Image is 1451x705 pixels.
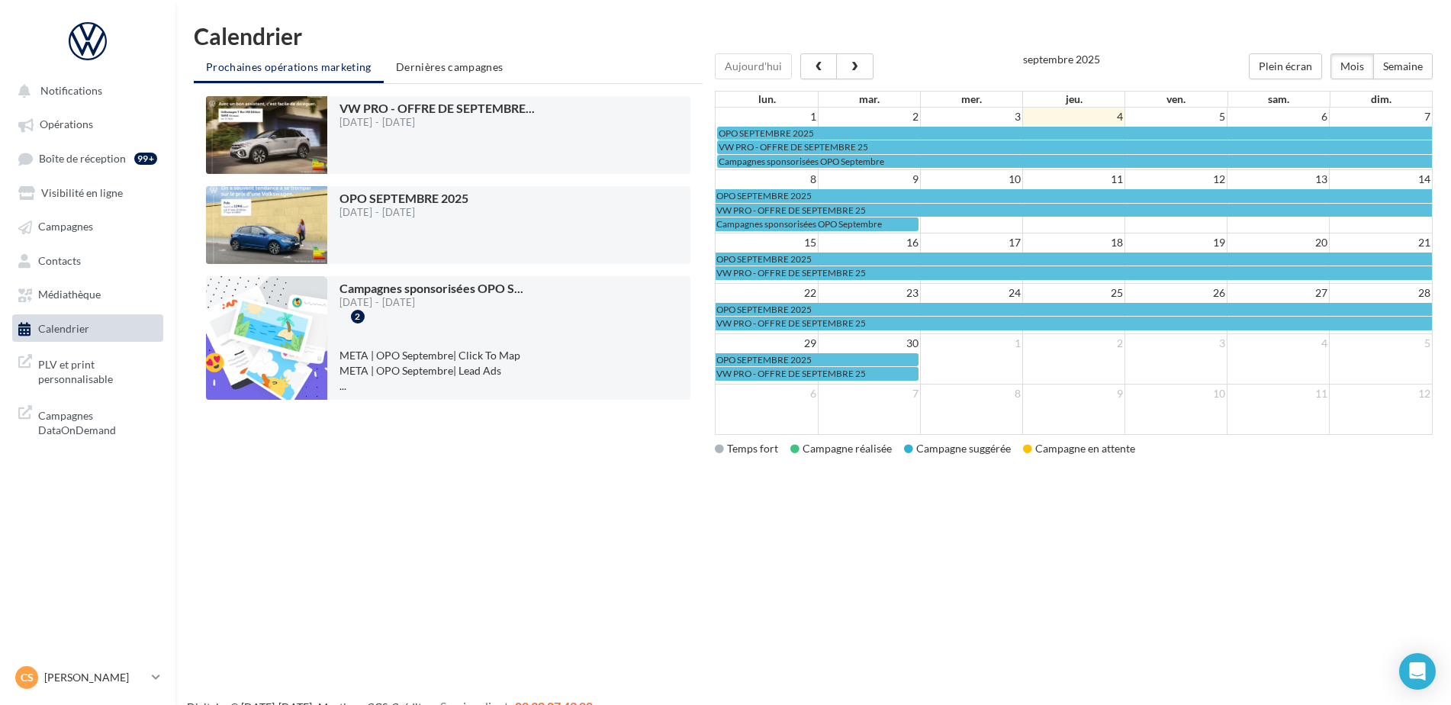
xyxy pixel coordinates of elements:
[1249,53,1322,79] button: Plein écran
[38,288,101,301] span: Médiathèque
[9,280,166,307] a: Médiathèque
[41,186,123,199] span: Visibilité en ligne
[526,101,535,115] span: ...
[921,384,1023,403] td: 8
[1125,384,1227,403] td: 10
[719,156,884,167] span: Campagnes sponsorisées OPO Septembre
[715,53,792,79] button: Aujourd'hui
[716,317,866,329] span: VW PRO - OFFRE DE SEPTEMBRE 25
[921,333,1023,352] td: 1
[716,283,818,302] td: 22
[1023,170,1125,189] td: 11
[339,101,535,115] span: VW PRO - OFFRE DE SEPTEMBRE
[716,233,818,252] td: 15
[1227,170,1330,189] td: 13
[1023,333,1125,352] td: 2
[38,405,157,438] span: Campagnes DataOnDemand
[716,367,919,380] a: VW PRO - OFFRE DE SEPTEMBRE 25
[716,92,818,107] th: lun.
[818,384,920,403] td: 7
[38,221,93,233] span: Campagnes
[514,281,523,295] span: ...
[818,283,920,302] td: 23
[1330,333,1432,352] td: 5
[12,663,163,692] a: CS [PERSON_NAME]
[921,170,1023,189] td: 10
[716,170,818,189] td: 8
[921,283,1023,302] td: 24
[9,246,166,274] a: Contacts
[1330,283,1432,302] td: 28
[9,110,166,137] a: Opérations
[1330,170,1432,189] td: 14
[818,92,920,107] th: mar.
[716,267,866,278] span: VW PRO - OFFRE DE SEPTEMBRE 25
[1330,108,1432,126] td: 7
[717,140,1432,153] a: VW PRO - OFFRE DE SEPTEMBRE 25
[716,217,919,230] a: Campagnes sponsorisées OPO Septembre
[339,379,346,392] span: ...
[9,76,160,104] button: Notifications
[21,670,34,685] span: CS
[396,60,504,73] span: Dernières campagnes
[716,266,1432,279] a: VW PRO - OFFRE DE SEPTEMBRE 25
[715,441,778,456] div: Temps fort
[904,441,1011,456] div: Campagne suggérée
[716,304,812,315] span: OPO SEPTEMBRE 2025
[9,399,166,444] a: Campagnes DataOnDemand
[1023,92,1125,107] th: jeu.
[351,310,365,324] div: 2
[1330,384,1432,403] td: 12
[818,333,920,352] td: 30
[716,384,818,403] td: 6
[339,281,523,295] span: Campagnes sponsorisées OPO S
[1227,92,1330,107] th: sam.
[1227,283,1330,302] td: 27
[1125,92,1227,107] th: ven.
[818,108,920,126] td: 2
[716,353,919,366] a: OPO SEPTEMBRE 2025
[921,92,1023,107] th: mer.
[339,208,468,217] div: [DATE] - [DATE]
[719,141,868,153] span: VW PRO - OFFRE DE SEPTEMBRE 25
[716,204,1432,217] a: VW PRO - OFFRE DE SEPTEMBRE 25
[1125,233,1227,252] td: 19
[1125,333,1227,352] td: 3
[716,317,1432,330] a: VW PRO - OFFRE DE SEPTEMBRE 25
[716,333,818,352] td: 29
[1023,233,1125,252] td: 18
[1023,384,1125,403] td: 9
[9,144,166,172] a: Boîte de réception99+
[716,253,1432,266] a: OPO SEPTEMBRE 2025
[1227,333,1330,352] td: 4
[716,189,1432,202] a: OPO SEPTEMBRE 2025
[716,354,812,365] span: OPO SEPTEMBRE 2025
[339,298,523,307] div: [DATE] - [DATE]
[1023,441,1135,456] div: Campagne en attente
[40,84,102,97] span: Notifications
[38,354,157,387] span: PLV et print personnalisable
[1399,653,1436,690] div: Open Intercom Messenger
[38,254,81,267] span: Contacts
[339,117,535,127] div: [DATE] - [DATE]
[40,118,93,131] span: Opérations
[339,363,678,378] li: META | OPO Septembre| Lead Ads
[339,191,468,205] span: OPO SEPTEMBRE 2025
[921,233,1023,252] td: 17
[716,108,818,126] td: 1
[134,153,157,165] div: 99+
[717,155,1432,168] a: Campagnes sponsorisées OPO Septembre
[1023,283,1125,302] td: 25
[716,303,1432,316] a: OPO SEPTEMBRE 2025
[9,314,166,342] a: Calendrier
[1227,384,1330,403] td: 11
[717,127,1432,140] a: OPO SEPTEMBRE 2025
[719,127,814,139] span: OPO SEPTEMBRE 2025
[1023,53,1100,65] h2: septembre 2025
[44,670,146,685] p: [PERSON_NAME]
[39,152,126,165] span: Boîte de réception
[1330,92,1432,107] th: dim.
[818,170,920,189] td: 9
[716,253,812,265] span: OPO SEPTEMBRE 2025
[716,368,866,379] span: VW PRO - OFFRE DE SEPTEMBRE 25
